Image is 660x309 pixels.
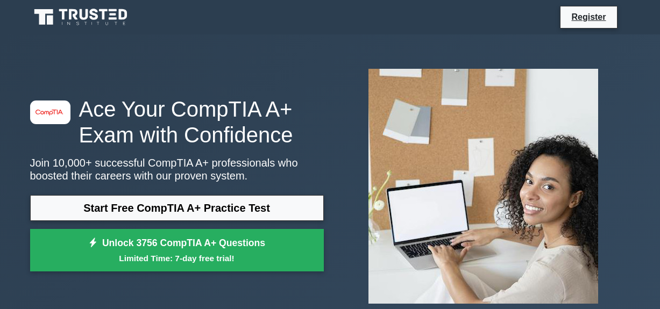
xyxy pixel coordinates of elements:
a: Start Free CompTIA A+ Practice Test [30,195,324,221]
h1: Ace Your CompTIA A+ Exam with Confidence [30,96,324,148]
a: Unlock 3756 CompTIA A+ QuestionsLimited Time: 7-day free trial! [30,229,324,272]
a: Register [565,10,612,24]
small: Limited Time: 7-day free trial! [44,252,310,264]
p: Join 10,000+ successful CompTIA A+ professionals who boosted their careers with our proven system. [30,156,324,182]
